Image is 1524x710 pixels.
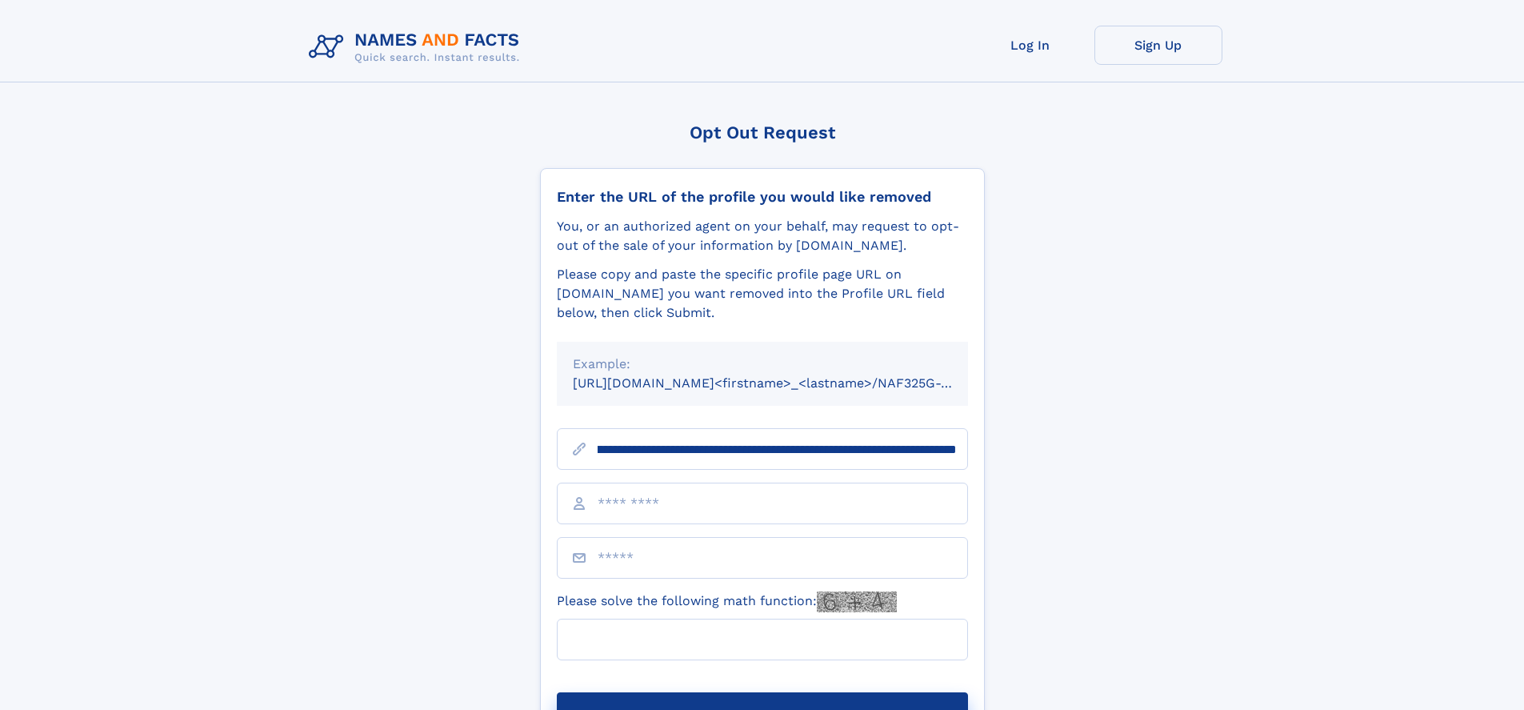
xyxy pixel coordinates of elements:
[557,265,968,323] div: Please copy and paste the specific profile page URL on [DOMAIN_NAME] you want removed into the Pr...
[573,375,998,391] small: [URL][DOMAIN_NAME]<firstname>_<lastname>/NAF325G-xxxxxxxx
[302,26,533,69] img: Logo Names and Facts
[557,188,968,206] div: Enter the URL of the profile you would like removed
[1094,26,1222,65] a: Sign Up
[540,122,985,142] div: Opt Out Request
[557,217,968,255] div: You, or an authorized agent on your behalf, may request to opt-out of the sale of your informatio...
[573,355,952,374] div: Example:
[557,592,897,612] label: Please solve the following math function:
[966,26,1094,65] a: Log In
